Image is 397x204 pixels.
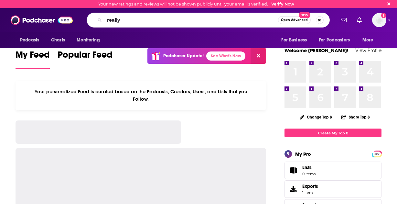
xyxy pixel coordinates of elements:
a: See What's New [206,51,245,61]
a: Charts [47,34,69,46]
button: open menu [358,34,381,46]
span: Charts [51,36,65,45]
span: Popular Feed [58,49,113,64]
span: Lists [302,164,316,170]
div: Your personalized Feed is curated based on the Podcasts, Creators, Users, and Lists that you Follow. [16,81,266,110]
span: Logged in as carlosrosario [372,13,386,27]
a: View Profile [355,47,381,53]
input: Search podcasts, credits, & more... [104,15,278,25]
a: My Feed [16,49,50,69]
button: open menu [72,34,108,46]
div: My Pro [295,151,311,157]
span: Exports [302,183,318,189]
span: Monitoring [77,36,100,45]
button: Share Top 8 [341,111,370,123]
a: Show notifications dropdown [354,15,364,26]
a: Welcome [PERSON_NAME]! [284,47,349,53]
span: 1 item [302,190,318,195]
a: Exports [284,180,381,198]
p: Podchaser Update! [163,53,204,59]
a: PRO [373,151,381,156]
a: Create My Top 8 [284,129,381,137]
img: User Profile [372,13,386,27]
button: open menu [16,34,48,46]
span: My Feed [16,49,50,64]
button: Show profile menu [372,13,386,27]
svg: Email not verified [381,13,386,18]
button: Change Top 8 [296,113,336,121]
span: For Business [281,36,307,45]
span: Podcasts [20,36,39,45]
span: Lists [302,164,312,170]
span: More [362,36,373,45]
button: open menu [315,34,359,46]
div: Your new ratings and reviews will not be shown publicly until your email is verified. [98,2,294,6]
span: For Podcasters [319,36,350,45]
span: Exports [287,185,300,194]
div: Search podcasts, credits, & more... [87,13,330,28]
a: Popular Feed [58,49,113,69]
button: Open AdvancedNew [278,16,311,24]
a: Lists [284,162,381,179]
span: 0 items [302,172,316,176]
span: New [299,12,310,18]
a: Verify Now [271,2,294,6]
a: Show notifications dropdown [338,15,349,26]
img: Podchaser - Follow, Share and Rate Podcasts [11,14,73,26]
span: Open Advanced [281,18,308,22]
button: open menu [277,34,315,46]
span: Lists [287,166,300,175]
